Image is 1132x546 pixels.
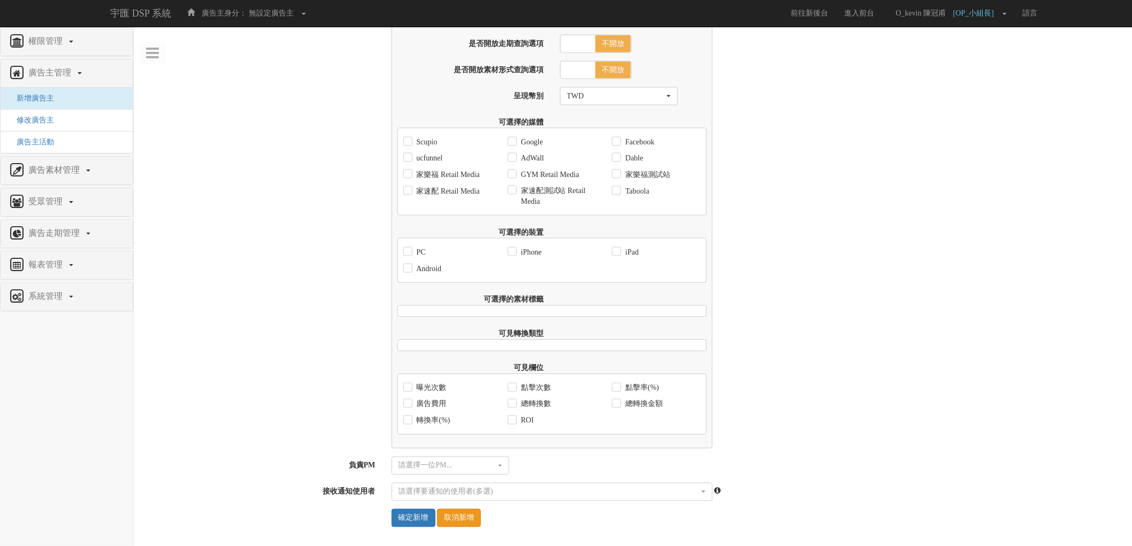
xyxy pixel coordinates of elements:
label: ucfunnel [414,153,443,164]
span: [OP_小組長] [953,9,999,17]
label: GYM Retail Media [518,170,579,180]
label: 負責PM [134,457,384,471]
span: 無設定廣告主 [249,9,294,17]
span: O_kevin 陳冠甫 [891,9,952,17]
a: 廣告走期管理 [9,225,125,242]
span: 系統管理 [26,291,68,301]
span: 權限管理 [26,36,68,45]
button: Nothing selected [392,483,713,501]
label: Google [518,137,543,148]
a: 報表管理 [9,257,125,274]
label: 是否開放走期查詢選項 [389,35,552,49]
label: AdWall [518,153,544,164]
label: 廣告費用 [414,399,447,410]
span: 廣告主身分： [202,9,247,17]
label: 家樂福測試站 [623,170,670,180]
label: 可見欄位 [389,359,552,374]
label: 點擊率(%) [623,383,659,394]
label: 曝光次數 [414,383,447,394]
span: 受眾管理 [26,197,68,206]
span: 報表管理 [26,260,68,269]
label: 總轉換數 [518,399,551,410]
span: 廣告主管理 [26,68,77,77]
a: 新增廣告主 [9,94,54,102]
a: 廣告素材管理 [9,162,125,179]
input: 確定新增 [392,509,435,527]
label: iPhone [518,247,542,258]
label: Scupio [414,137,438,148]
label: 可選擇的媒體 [389,113,552,128]
label: PC [414,247,426,258]
span: 不開放 [595,35,631,52]
a: 受眾管理 [9,194,125,211]
label: Dable [623,153,643,164]
div: TWD [567,91,664,102]
div: 請選擇一位PM... [399,460,496,471]
label: iPad [623,247,639,258]
button: TWD [560,87,678,105]
label: 家速配 Retail Media [414,186,480,197]
label: 是否開放素材形式查詢選項 [389,61,552,75]
span: 廣告走期管理 [26,228,85,237]
label: 可見轉換類型 [389,325,552,340]
label: Taboola [623,186,649,197]
a: 取消新增 [437,509,481,527]
label: 家樂福 Retail Media [414,170,480,180]
a: 修改廣告主 [9,116,54,124]
a: 權限管理 [9,33,125,50]
span: 不開放 [595,61,631,79]
label: Android [414,264,442,274]
label: 家速配測試站 Retail Media [518,186,596,207]
label: 呈現幣別 [389,87,552,102]
a: 廣告主管理 [9,65,125,82]
label: ROI [518,416,534,426]
span: 廣告素材管理 [26,165,85,174]
button: 請選擇一位PM... [392,457,509,475]
label: 點擊次數 [518,383,551,394]
a: 廣告主活動 [9,138,54,146]
label: 可選擇的素材標籤 [389,291,552,305]
label: 接收通知使用者 [134,483,384,497]
label: 轉換率(%) [414,416,450,426]
a: 系統管理 [9,288,125,305]
label: 總轉換金額 [623,399,663,410]
div: 請選擇要通知的使用者(多選) [399,487,699,497]
label: Facebook [623,137,654,148]
label: 可選擇的裝置 [389,224,552,238]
